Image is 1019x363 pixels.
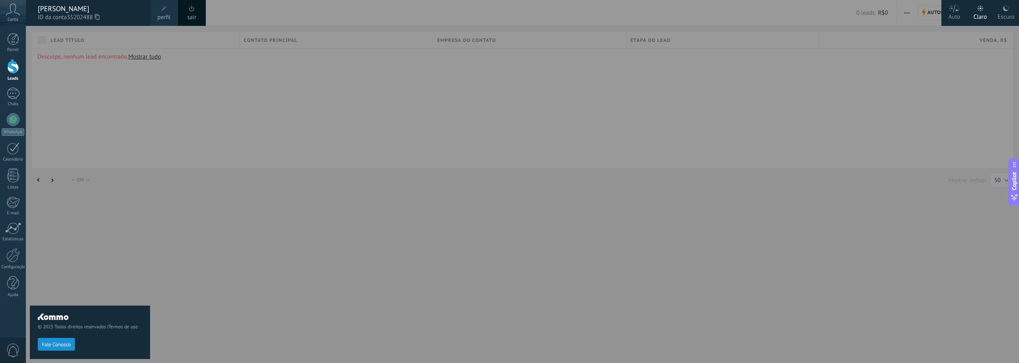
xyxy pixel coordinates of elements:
div: Calendário [2,157,25,162]
a: Termos de uso [108,324,137,330]
div: Chats [2,102,25,107]
button: Fale Conosco [38,338,75,351]
span: Conta [8,17,18,22]
span: Copilot [1010,172,1018,190]
div: Configurações [2,265,25,270]
div: WhatsApp [2,128,24,136]
span: © 2025 Todos direitos reservados | [38,324,142,330]
span: Fale Conosco [42,342,71,347]
div: Claro [974,5,987,26]
span: perfil [157,13,170,22]
span: ID da conta [38,13,142,22]
a: Fale Conosco [38,341,75,347]
div: E-mail [2,211,25,216]
div: [PERSON_NAME] [38,4,142,13]
div: Listas [2,185,25,190]
div: Estatísticas [2,237,25,242]
div: Painel [2,47,25,53]
div: Escuro [998,5,1014,26]
a: sair [187,13,197,22]
span: 35202488 [67,13,100,22]
div: Ajuda [2,292,25,298]
div: Leads [2,76,25,81]
div: Auto [949,5,960,26]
